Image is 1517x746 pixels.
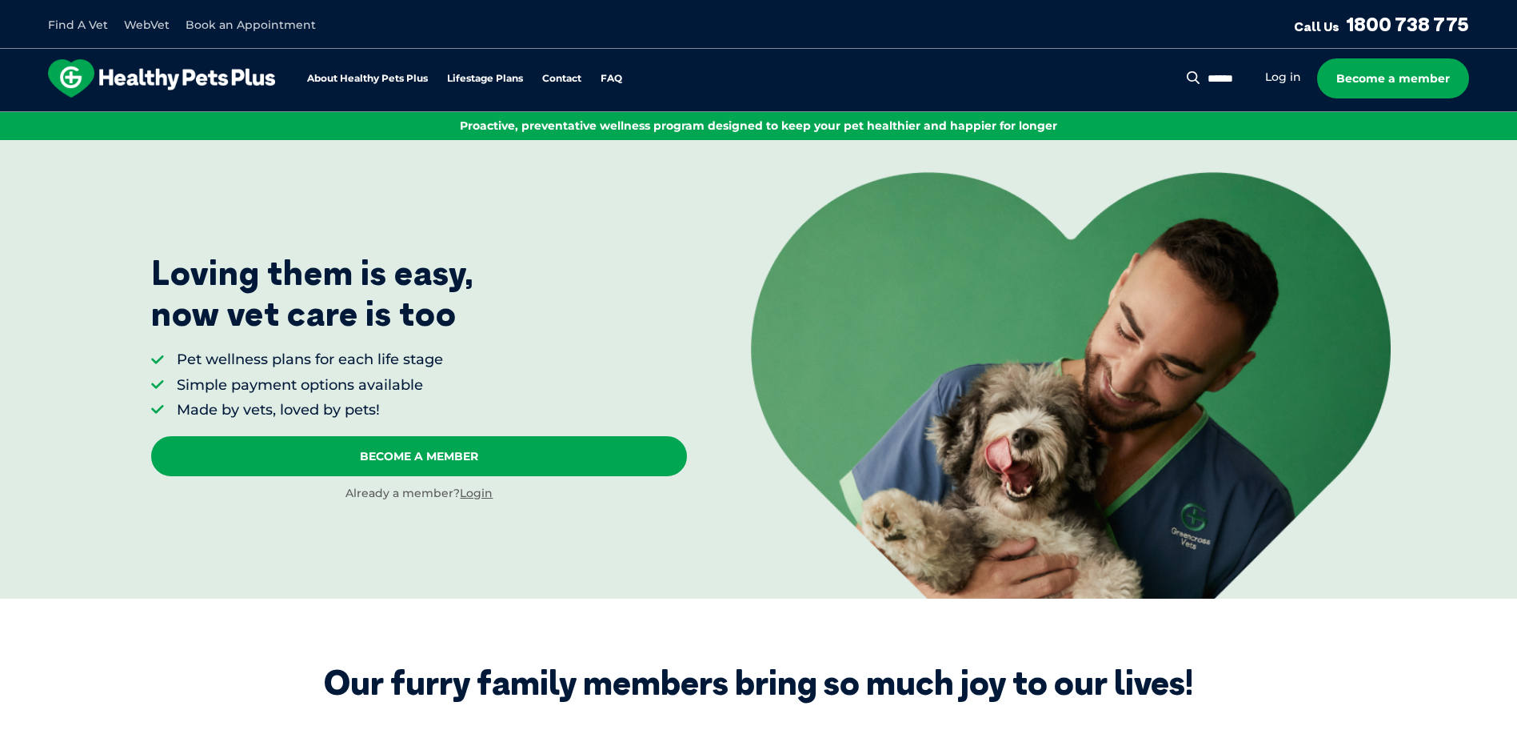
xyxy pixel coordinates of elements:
li: Pet wellness plans for each life stage [177,350,443,370]
a: Contact [542,74,581,84]
a: Find A Vet [48,18,108,32]
a: Log in [1265,70,1301,85]
li: Simple payment options available [177,375,443,395]
p: Loving them is easy, now vet care is too [151,253,474,334]
a: Lifestage Plans [447,74,523,84]
a: Become a member [1317,58,1469,98]
a: Book an Appointment [186,18,316,32]
a: About Healthy Pets Plus [307,74,428,84]
a: Become A Member [151,436,687,476]
button: Search [1184,70,1204,86]
div: Our furry family members bring so much joy to our lives! [324,663,1193,703]
div: Already a member? [151,486,687,502]
a: WebVet [124,18,170,32]
img: hpp-logo [48,59,275,98]
a: Call Us1800 738 775 [1294,12,1469,36]
span: Call Us [1294,18,1339,34]
li: Made by vets, loved by pets! [177,400,443,420]
img: <p>Loving them is easy, <br /> now vet care is too</p> [751,172,1391,598]
span: Proactive, preventative wellness program designed to keep your pet healthier and happier for longer [460,118,1057,133]
a: Login [460,486,493,500]
a: FAQ [601,74,622,84]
